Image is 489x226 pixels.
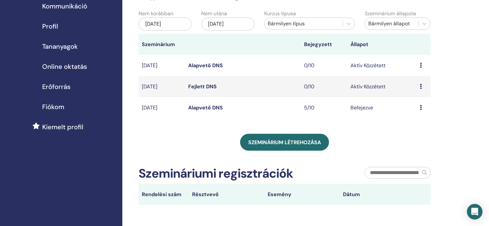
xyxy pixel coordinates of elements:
font: Bármilyen típus [268,20,305,27]
font: Online oktatás [42,62,87,71]
a: Alapvető DNS [188,62,223,69]
font: 5/10 [304,104,314,111]
font: Aktív Közzétett [350,62,385,69]
font: Nem utána [202,10,227,17]
font: [DATE] [208,20,224,27]
a: Fejlett DNS [188,83,217,90]
font: Kommunikáció [42,2,87,10]
font: [DATE] [142,62,157,69]
font: [DATE] [142,83,157,90]
font: Profil [42,22,58,31]
font: Szeminárium [142,41,175,48]
font: 0/10 [304,62,314,69]
font: Erőforrás [42,82,70,91]
font: 0/10 [304,83,314,90]
font: Kurzus típusa [264,10,296,17]
font: Rendelési szám [142,191,181,198]
a: Alapvető DNS [188,104,223,111]
font: Bejegyzett [304,41,332,48]
font: Nem korábban [139,10,173,17]
font: Dátum [343,191,360,198]
font: Szeminárium létrehozása [248,139,321,146]
font: [DATE] [145,20,161,27]
font: Szemináriumi regisztrációk [139,165,293,182]
font: Állapot [350,41,368,48]
a: Szeminárium létrehozása [240,134,329,151]
font: Befejezve [350,104,373,111]
font: Tananyagok [42,42,78,51]
font: Esemény [268,191,291,198]
font: Fiókom [42,103,64,111]
font: Bármilyen állapot [368,20,410,27]
font: Kiemelt profil [42,123,83,131]
font: [DATE] [142,104,157,111]
font: Szeminárium állapota [365,10,416,17]
font: Aktív Közzétett [350,83,385,90]
div: Open Intercom Messenger [467,204,483,220]
font: Résztvevő [192,191,219,198]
